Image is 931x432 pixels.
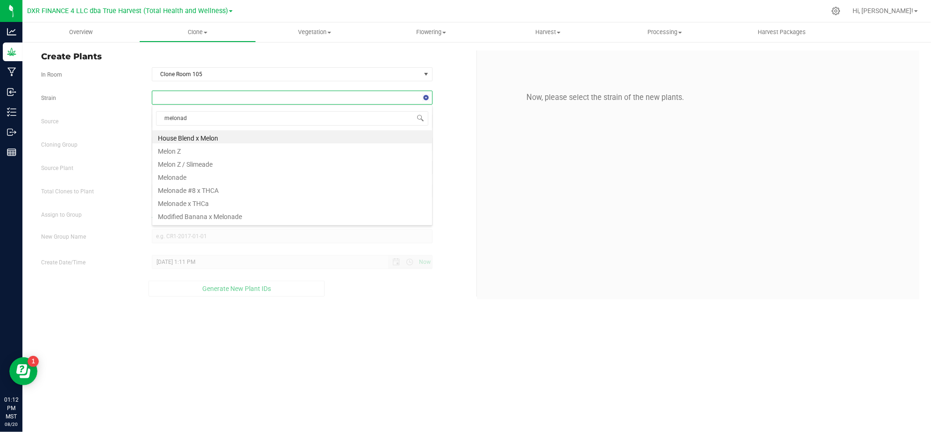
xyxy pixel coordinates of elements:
inline-svg: Manufacturing [7,67,16,77]
label: In Room [34,71,145,79]
input: e.g. CR1-2017-01-01 [152,229,433,243]
a: Clone [139,22,256,42]
inline-svg: Reports [7,148,16,157]
inline-svg: Outbound [7,127,16,137]
a: Processing [606,22,723,42]
label: Create Date/Time [34,258,145,267]
span: select [420,68,432,81]
inline-svg: Grow [7,47,16,57]
button: Generate New Plant IDs [149,281,325,297]
span: Processing [607,28,723,36]
span: Hi, [PERSON_NAME]! [853,7,913,14]
a: Vegetation [256,22,373,42]
span: Generate New Plant IDs [202,285,271,292]
span: DXR FINANCE 4 LLC dba True Harvest (Total Health and Wellness) [27,7,228,15]
p: 01:12 PM MST [4,396,18,421]
a: Harvest [490,22,606,42]
a: Flowering [373,22,490,42]
div: Manage settings [830,7,842,15]
a: Harvest Packages [723,22,840,42]
span: Flowering [373,28,489,36]
span: Harvest Packages [745,28,818,36]
inline-svg: Inbound [7,87,16,97]
label: New Group Name [34,233,145,241]
label: Source Plant [34,164,145,172]
inline-svg: Analytics [7,27,16,36]
span: Vegetation [256,28,372,36]
iframe: Resource center unread badge [28,356,39,367]
label: Assign to Group [34,211,145,219]
a: Overview [22,22,139,42]
span: Create Plants [41,50,469,63]
p: Now, please select the strain of the new plants. [484,92,913,103]
span: Clone [140,28,256,36]
p: 08/20 [4,421,18,428]
label: Source [34,117,145,126]
label: Strain [34,94,145,102]
label: Total Clones to Plant [34,187,145,196]
iframe: Resource center [9,357,37,385]
label: Cloning Group [34,141,145,149]
span: Clone Room 105 [152,68,420,81]
span: Overview [57,28,106,36]
inline-svg: Inventory [7,107,16,117]
span: Harvest [490,28,606,36]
